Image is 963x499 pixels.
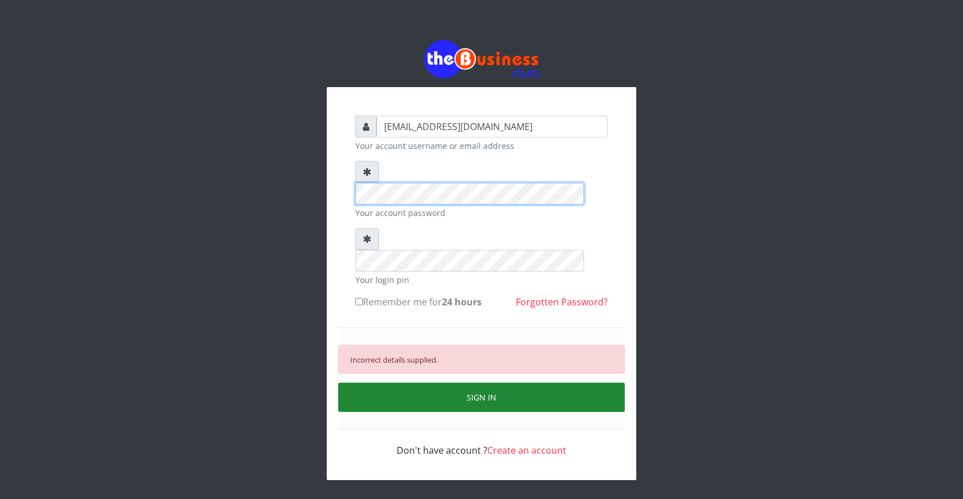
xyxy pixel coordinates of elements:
div: Don't have account ? [355,430,608,457]
small: Your account username or email address [355,140,608,152]
label: Remember me for [355,295,481,309]
a: Create an account [487,444,566,457]
small: Your account password [355,207,608,219]
b: 24 hours [442,296,481,308]
button: SIGN IN [338,383,625,412]
small: Incorrect details supplied. [350,355,438,365]
a: Forgotten Password? [516,296,608,308]
input: Username or email address [377,116,608,137]
small: Your login pin [355,274,608,286]
input: Remember me for24 hours [355,298,363,305]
